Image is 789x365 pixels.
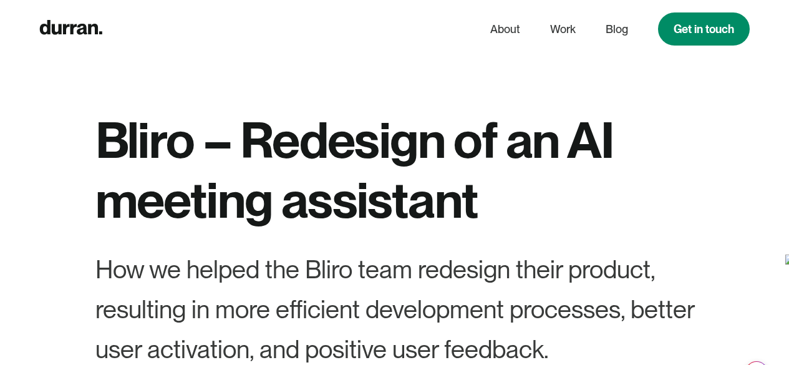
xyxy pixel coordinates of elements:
a: home [39,17,102,41]
a: Work [550,17,576,41]
a: About [490,17,520,41]
a: Get in touch [658,12,750,46]
a: Blog [606,17,628,41]
h1: Bliro – Redesign of an AI meeting assistant [95,110,694,230]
